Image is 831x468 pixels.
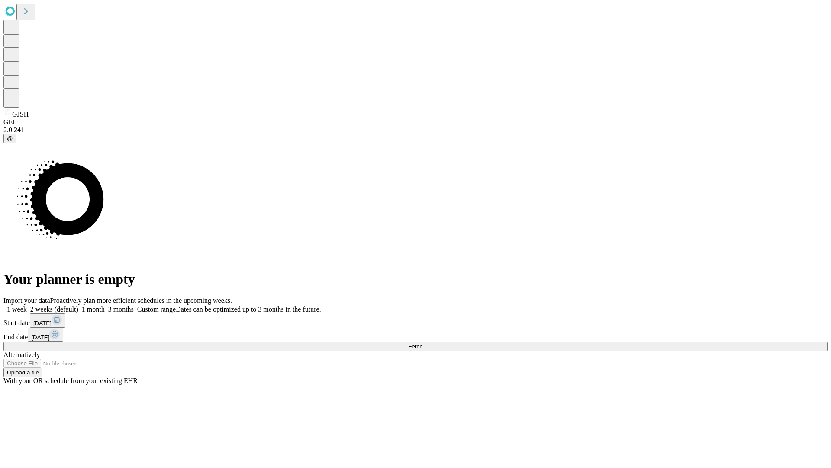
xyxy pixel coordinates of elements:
div: End date [3,328,828,342]
span: 1 week [7,305,27,313]
span: 1 month [82,305,105,313]
span: Fetch [408,343,422,350]
span: 2 weeks (default) [30,305,78,313]
span: GJSH [12,110,29,118]
span: 3 months [108,305,134,313]
span: Proactively plan more efficient schedules in the upcoming weeks. [50,297,232,304]
div: Start date [3,313,828,328]
button: [DATE] [30,313,65,328]
span: Import your data [3,297,50,304]
span: With your OR schedule from your existing EHR [3,377,138,384]
span: Alternatively [3,351,40,358]
div: GEI [3,118,828,126]
button: Fetch [3,342,828,351]
button: @ [3,134,16,143]
span: Custom range [137,305,176,313]
span: [DATE] [33,320,52,326]
button: [DATE] [28,328,63,342]
button: Upload a file [3,368,42,377]
div: 2.0.241 [3,126,828,134]
span: Dates can be optimized up to 3 months in the future. [176,305,321,313]
span: [DATE] [31,334,49,341]
h1: Your planner is empty [3,271,828,287]
span: @ [7,135,13,142]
